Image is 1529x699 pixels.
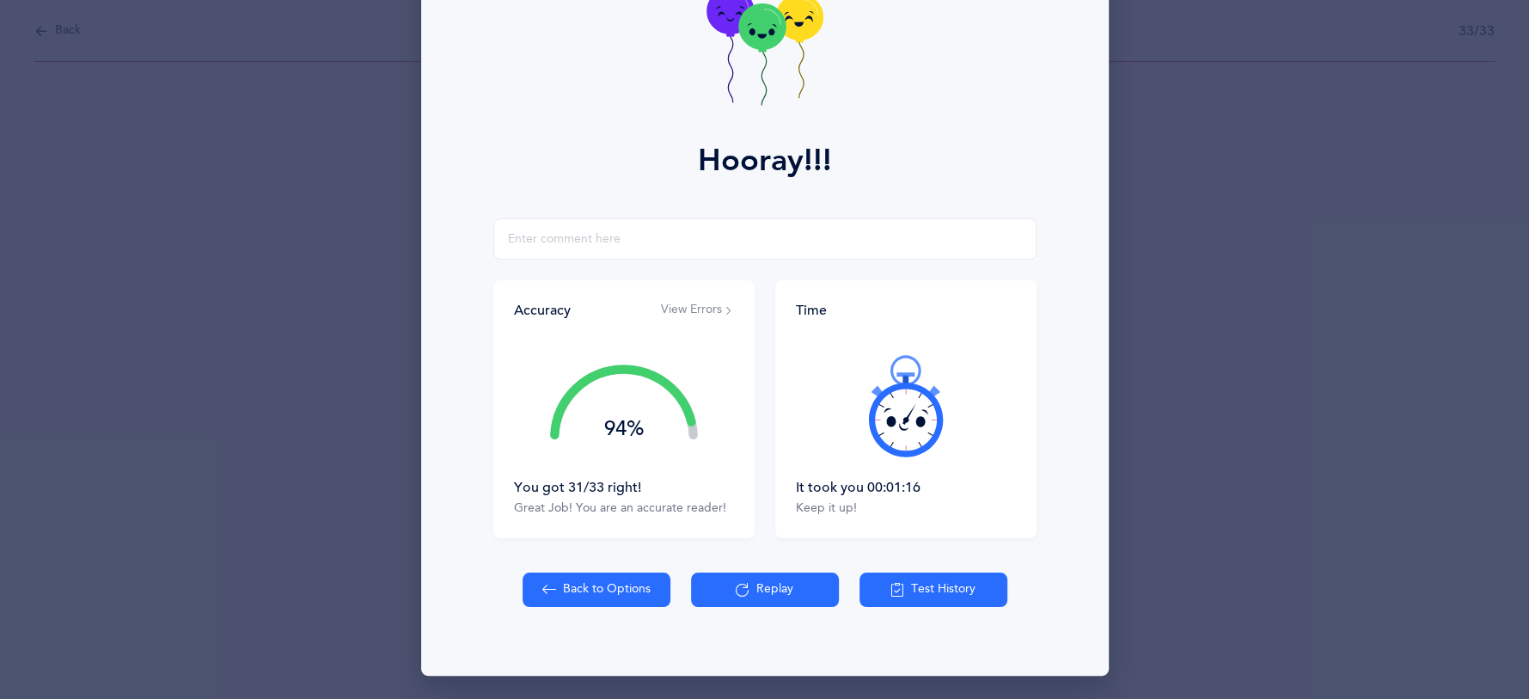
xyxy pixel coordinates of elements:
[698,138,832,184] div: Hooray!!!
[550,419,698,439] div: 94%
[523,573,670,607] button: Back to Options
[514,500,734,518] div: Great Job! You are an accurate reader!
[796,478,1016,497] div: It took you 00:01:16
[661,302,734,319] button: View Errors
[859,573,1007,607] button: Test History
[514,478,734,497] div: You got 31/33 right!
[493,218,1037,260] input: Enter comment here
[691,573,839,607] button: Replay
[796,500,1016,518] div: Keep it up!
[514,301,571,320] div: Accuracy
[796,301,1016,320] div: Time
